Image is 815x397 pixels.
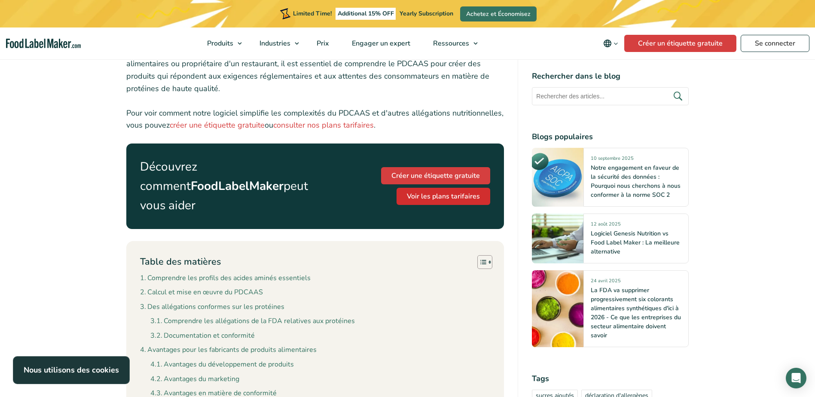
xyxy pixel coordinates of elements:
[140,273,311,284] a: Comprendre les profils des acides aminés essentiels
[6,39,81,49] a: Food Label Maker homepage
[336,8,396,20] span: Additional 15% OFF
[150,374,239,385] a: Avantages du marketing
[140,345,317,356] a: Avantages pour les fabricants de produits alimentaires
[140,255,221,269] p: Table des matières
[140,287,263,298] a: Calcul et mise en œuvre du PDCAAS
[341,27,420,59] a: Engager un expert
[257,39,291,48] span: Industries
[591,229,680,256] a: Logiciel Genesis Nutrition vs Food Label Maker : La meilleure alternative
[126,107,504,132] p: Pour voir comment notre logiciel simplifie les complexités du PDCAAS et d'autres allégations nutr...
[140,302,284,313] a: Des allégations conformes sur les protéines
[741,35,809,52] a: Se connecter
[170,120,265,130] a: créer une étiquette gratuite
[471,255,490,269] a: Toggle Table of Content
[150,359,294,370] a: Avantages du développement de produits
[591,278,621,287] span: 24 avril 2025
[191,178,284,194] strong: FoodLabelMaker
[196,27,246,59] a: Produits
[786,368,806,388] div: Open Intercom Messenger
[400,9,453,18] span: Yearly Subscription
[532,131,689,143] h4: Blogs populaires
[591,164,681,199] a: Notre engagement en faveur de la sécurité des données : Pourquoi nous cherchons à nous conformer ...
[460,6,537,21] a: Achetez et Économisez
[591,221,621,231] span: 12 août 2025
[273,120,374,130] a: consulter nos plans tarifaires
[591,155,634,165] span: 10 septembre 2025
[532,87,689,105] input: Rechercher des articles...
[532,373,689,385] h4: Tags
[24,365,119,375] strong: Nous utilisons des cookies
[150,330,255,342] a: Documentation et conformité
[293,9,332,18] span: Limited Time!
[349,39,411,48] span: Engager un expert
[532,70,689,82] h4: Rechercher dans le blog
[597,35,624,52] button: Change language
[140,157,308,215] p: Découvrez comment peut vous aider
[205,39,234,48] span: Produits
[381,167,490,184] a: Créer une étiquette gratuite
[150,316,355,327] a: Comprendre les allégations de la FDA relatives aux protéines
[248,27,303,59] a: Industries
[591,286,681,339] a: La FDA va supprimer progressivement six colorants alimentaires synthétiques d'ici à 2026 - Ce que...
[422,27,482,59] a: Ressources
[305,27,339,59] a: Prix
[430,39,470,48] span: Ressources
[624,35,736,52] a: Créer un étiquette gratuite
[397,188,490,205] a: Voir les plans tarifaires
[314,39,330,48] span: Prix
